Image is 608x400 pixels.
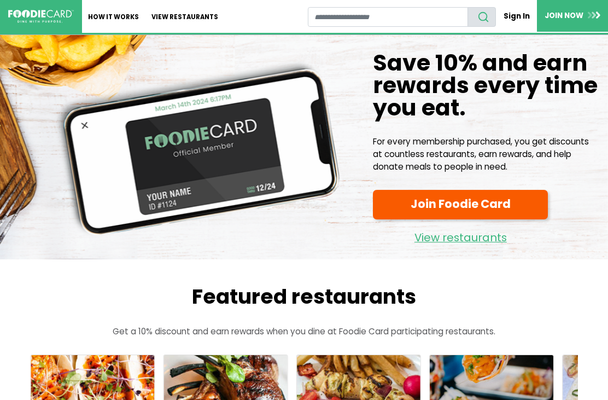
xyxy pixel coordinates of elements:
[373,190,548,219] a: Join Foodie Card
[373,136,599,173] p: For every membership purchased, you get discounts at countless restaurants, earn rewards, and hel...
[373,223,548,247] a: View restaurants
[8,285,600,309] h2: Featured restaurants
[496,7,537,26] a: Sign In
[467,7,496,27] button: search
[8,326,600,338] p: Get a 10% discount and earn rewards when you dine at Foodie Card participating restaurants.
[373,51,599,119] h1: Save 10% and earn rewards every time you eat.
[8,10,74,23] img: FoodieCard; Eat, Drink, Save, Donate
[308,7,469,27] input: restaurant search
